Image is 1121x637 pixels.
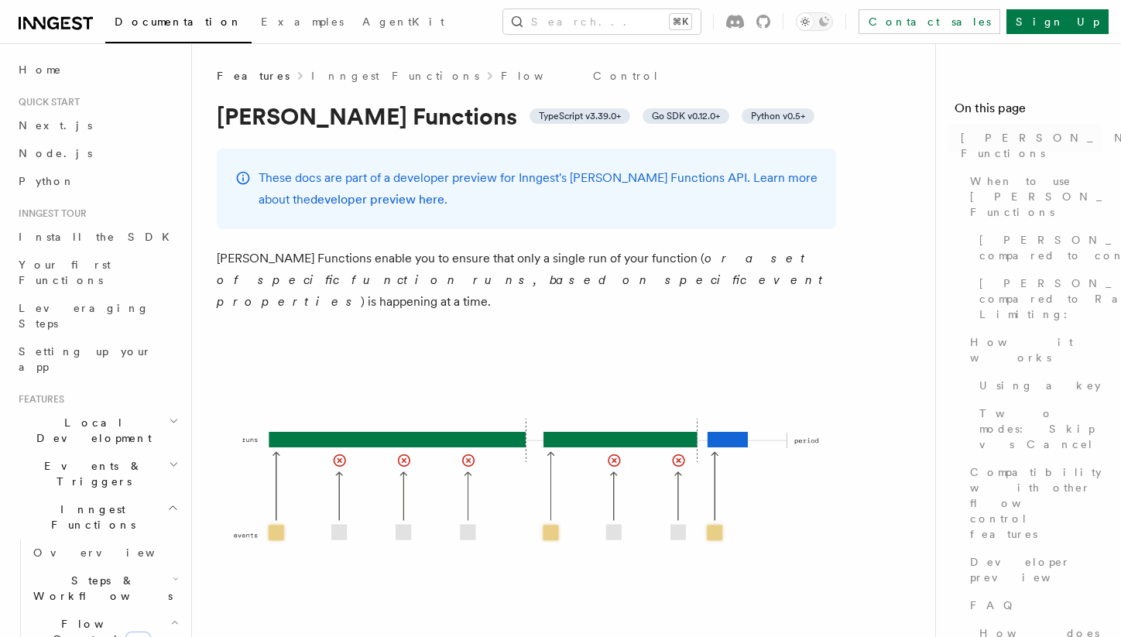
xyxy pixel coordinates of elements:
[12,251,182,294] a: Your first Functions
[310,192,444,207] a: developer preview here
[12,458,169,489] span: Events & Triggers
[252,5,353,42] a: Examples
[12,409,182,452] button: Local Development
[970,464,1102,542] span: Compatibility with other flow control features
[964,458,1102,548] a: Compatibility with other flow control features
[964,591,1102,619] a: FAQ
[217,102,836,130] h1: [PERSON_NAME] Functions
[973,226,1102,269] a: [PERSON_NAME] compared to concurrency:
[970,334,1102,365] span: How it works
[973,269,1102,328] a: [PERSON_NAME] compared to Rate Limiting:
[19,119,92,132] span: Next.js
[12,393,64,406] span: Features
[217,68,290,84] span: Features
[12,294,182,337] a: Leveraging Steps
[12,223,182,251] a: Install the SDK
[955,99,1102,124] h4: On this page
[964,328,1102,372] a: How it works
[12,337,182,381] a: Setting up your app
[27,573,173,604] span: Steps & Workflows
[12,111,182,139] a: Next.js
[503,9,701,34] button: Search...⌘K
[362,15,444,28] span: AgentKit
[859,9,1000,34] a: Contact sales
[19,231,179,243] span: Install the SDK
[973,372,1102,399] a: Using a key
[19,175,75,187] span: Python
[19,62,62,77] span: Home
[970,554,1102,585] span: Developer preview
[27,567,182,610] button: Steps & Workflows
[12,452,182,495] button: Events & Triggers
[19,345,152,373] span: Setting up your app
[217,248,836,313] p: [PERSON_NAME] Functions enable you to ensure that only a single run of your function ( ) is happe...
[12,167,182,195] a: Python
[115,15,242,28] span: Documentation
[105,5,252,43] a: Documentation
[670,14,691,29] kbd: ⌘K
[955,124,1102,167] a: [PERSON_NAME] Functions
[259,167,818,211] p: These docs are part of a developer preview for Inngest's [PERSON_NAME] Functions API. Learn more ...
[964,167,1102,226] a: When to use [PERSON_NAME] Functions
[353,5,454,42] a: AgentKit
[970,598,1020,613] span: FAQ
[12,502,167,533] span: Inngest Functions
[979,378,1101,393] span: Using a key
[217,251,830,309] em: or a set of specific function runs, based on specific event properties
[973,399,1102,458] a: Two modes: Skip vs Cancel
[652,110,720,122] span: Go SDK v0.12.0+
[19,302,149,330] span: Leveraging Steps
[12,415,169,446] span: Local Development
[311,68,479,84] a: Inngest Functions
[12,56,182,84] a: Home
[1006,9,1109,34] a: Sign Up
[751,110,805,122] span: Python v0.5+
[12,495,182,539] button: Inngest Functions
[796,12,833,31] button: Toggle dark mode
[12,207,87,220] span: Inngest tour
[964,548,1102,591] a: Developer preview
[33,546,193,559] span: Overview
[979,406,1102,452] span: Two modes: Skip vs Cancel
[12,96,80,108] span: Quick start
[12,139,182,167] a: Node.js
[27,539,182,567] a: Overview
[539,110,621,122] span: TypeScript v3.39.0+
[19,259,111,286] span: Your first Functions
[261,15,344,28] span: Examples
[501,68,660,84] a: Flow Control
[19,147,92,159] span: Node.js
